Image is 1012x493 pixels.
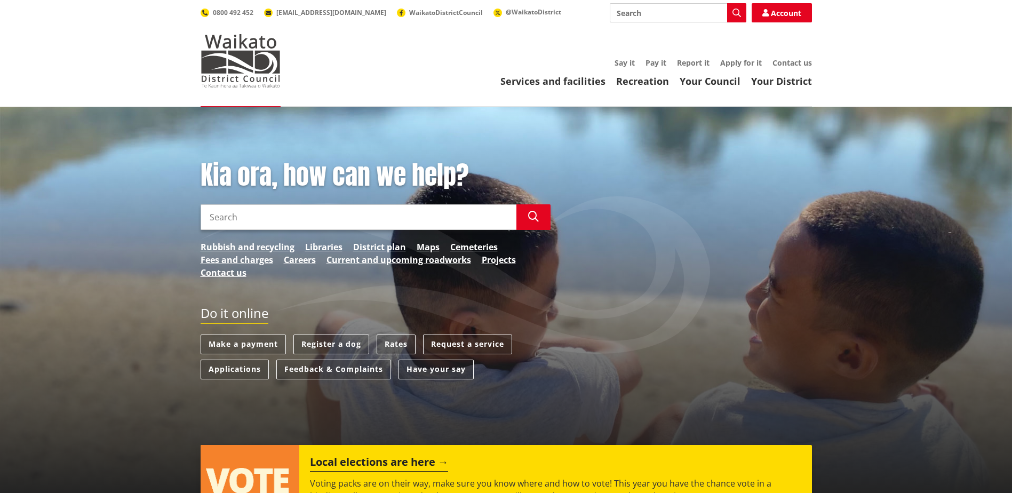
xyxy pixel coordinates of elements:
[201,266,246,279] a: Contact us
[284,253,316,266] a: Careers
[213,8,253,17] span: 0800 492 452
[409,8,483,17] span: WaikatoDistrictCouncil
[201,306,268,324] h2: Do it online
[201,360,269,379] a: Applications
[423,335,512,354] a: Request a service
[326,253,471,266] a: Current and upcoming roadworks
[201,241,294,253] a: Rubbish and recycling
[615,58,635,68] a: Say it
[646,58,666,68] a: Pay it
[201,34,281,88] img: Waikato District Council - Te Kaunihera aa Takiwaa o Waikato
[201,204,516,230] input: Search input
[201,8,253,17] a: 0800 492 452
[680,75,740,88] a: Your Council
[310,456,448,472] h2: Local elections are here
[201,335,286,354] a: Make a payment
[751,75,812,88] a: Your District
[772,58,812,68] a: Contact us
[264,8,386,17] a: [EMAIL_ADDRESS][DOMAIN_NAME]
[752,3,812,22] a: Account
[305,241,342,253] a: Libraries
[506,7,561,17] span: @WaikatoDistrict
[720,58,762,68] a: Apply for it
[493,7,561,17] a: @WaikatoDistrict
[482,253,516,266] a: Projects
[293,335,369,354] a: Register a dog
[397,8,483,17] a: WaikatoDistrictCouncil
[201,253,273,266] a: Fees and charges
[276,8,386,17] span: [EMAIL_ADDRESS][DOMAIN_NAME]
[417,241,440,253] a: Maps
[610,3,746,22] input: Search input
[276,360,391,379] a: Feedback & Complaints
[399,360,474,379] a: Have your say
[677,58,710,68] a: Report it
[377,335,416,354] a: Rates
[353,241,406,253] a: District plan
[201,160,551,191] h1: Kia ora, how can we help?
[500,75,605,88] a: Services and facilities
[616,75,669,88] a: Recreation
[450,241,498,253] a: Cemeteries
